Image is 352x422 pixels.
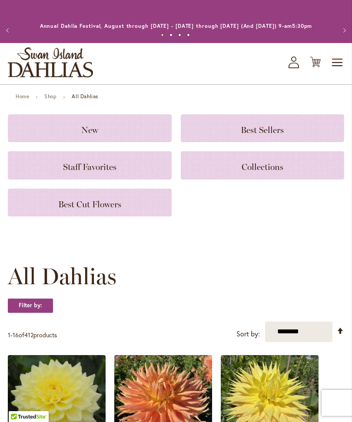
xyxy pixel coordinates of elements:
a: Collections [181,151,345,179]
a: Home [16,93,29,100]
span: All Dahlias [8,263,116,289]
strong: Filter by: [8,298,53,313]
iframe: Launch Accessibility Center [7,391,31,415]
span: Best Cut Flowers [58,199,121,209]
a: Best Cut Flowers [8,189,172,216]
span: Collections [242,162,283,172]
button: 4 of 4 [187,33,190,37]
span: Best Sellers [241,125,284,135]
span: 16 [13,331,19,339]
a: store logo [8,47,93,77]
a: New [8,114,172,142]
span: New [81,125,98,135]
button: 2 of 4 [169,33,173,37]
button: Next [335,22,352,39]
button: 1 of 4 [161,33,164,37]
span: 412 [24,331,33,339]
a: Shop [44,93,56,100]
label: Sort by: [236,326,260,342]
a: Annual Dahlia Festival, August through [DATE] - [DATE] through [DATE] (And [DATE]) 9-am5:30pm [40,23,312,29]
span: Staff Favorites [63,162,116,172]
span: 1 [8,331,10,339]
p: - of products [8,328,57,342]
a: Best Sellers [181,114,345,142]
a: Staff Favorites [8,151,172,179]
strong: All Dahlias [72,93,98,100]
button: 3 of 4 [178,33,181,37]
